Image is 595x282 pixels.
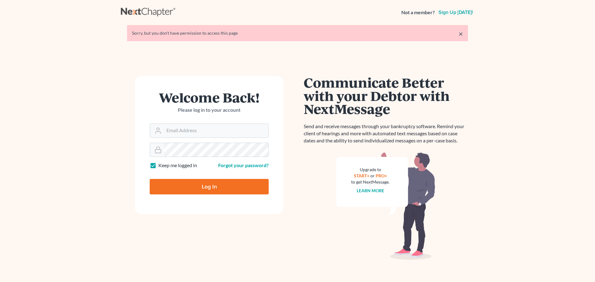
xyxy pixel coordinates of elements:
p: Please log in to your account [150,106,269,114]
a: Sign up [DATE]! [437,10,474,15]
a: Forgot your password? [218,162,269,168]
h1: Communicate Better with your Debtor with NextMessage [304,76,468,115]
img: nextmessage_bg-59042aed3d76b12b5cd301f8e5b87938c9018125f34e5fa2b7a6b67550977c72.svg [336,152,435,260]
div: to get NextMessage. [351,179,390,185]
div: Upgrade to [351,167,390,173]
div: Sorry, but you don't have permission to access this page [132,30,463,36]
input: Log In [150,179,269,194]
p: Send and receive messages through your bankruptcy software. Remind your client of hearings and mo... [304,123,468,144]
strong: Not a member? [401,9,435,16]
input: Email Address [164,124,268,137]
a: START+ [354,173,369,178]
span: or [370,173,375,178]
a: PRO+ [376,173,387,178]
label: Keep me logged in [158,162,197,169]
a: Learn more [357,188,384,193]
a: × [459,30,463,37]
h1: Welcome Back! [150,91,269,104]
